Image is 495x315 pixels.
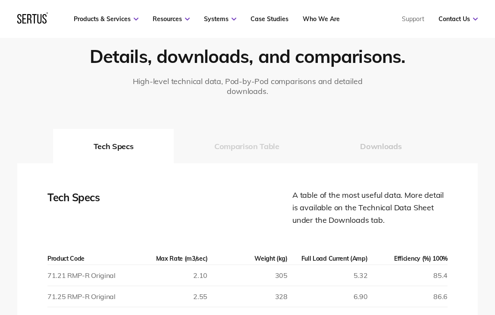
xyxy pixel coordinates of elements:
[320,129,442,163] button: Downloads
[207,265,288,286] td: 305
[128,265,208,286] td: 2.10
[204,15,236,23] a: Systems
[128,286,208,307] td: 2.55
[288,265,368,286] td: 5.32
[124,76,371,96] p: High-level technical data, Pod-by-Pod comparisons and detailed downloads.
[128,253,208,265] th: Max Rate (m3/sec)
[292,189,448,226] div: A table of the most useful data. More detail is available on the Technical Data Sheet under the D...
[452,274,495,315] iframe: Chat Widget
[153,15,190,23] a: Resources
[288,286,368,307] td: 6.90
[367,265,448,286] td: 85.4
[288,253,368,265] th: Full Load Current (Amp)
[367,253,448,265] th: Efficiency (%) 100%
[207,286,288,307] td: 328
[174,129,320,163] button: Comparison Table
[251,15,288,23] a: Case Studies
[74,15,138,23] a: Products & Services
[207,253,288,265] th: Weight (kg)
[47,253,128,265] th: Product Code
[47,286,128,307] td: 71.25 RMP-R Original
[47,265,128,286] td: 71.21 RMP-R Original
[402,15,424,23] a: Support
[303,15,340,23] a: Who We Are
[367,286,448,307] td: 86.6
[439,15,478,23] a: Contact Us
[47,189,134,226] div: Tech Specs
